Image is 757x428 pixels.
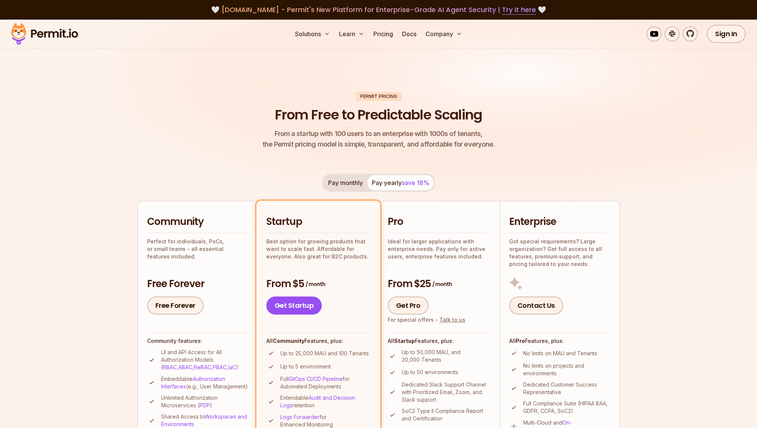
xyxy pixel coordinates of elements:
button: Pay monthly [324,175,367,190]
a: ReBAC [194,364,211,370]
a: Contact Us [509,297,563,315]
h3: Free Forever [147,277,249,291]
button: Solutions [292,26,333,41]
h4: Community features: [147,337,249,345]
p: Unlimited Authorization Microservices ( ) [161,394,249,409]
p: Dedicated Slack Support Channel with Prioritized Email, Zoom, and Slack support [402,381,490,404]
span: [DOMAIN_NAME] - Permit's New Platform for Enterprise-Grade AI Agent Security | [221,5,536,14]
button: Company [422,26,465,41]
a: Docs [399,26,419,41]
a: ABAC [178,364,192,370]
h1: From Free to Predictable Scaling [275,105,482,124]
a: Get Pro [388,297,429,315]
div: 🤍 🤍 [18,5,739,15]
strong: Startup [394,338,415,344]
a: RBAC [163,364,177,370]
p: Got special requirements? Large organization? Get full access to all features, premium support, a... [509,238,610,268]
p: Embeddable (e.g., User Management) [161,375,249,390]
a: Sign In [707,25,746,43]
p: Up to 50,000 MAU, and 20,000 Tenants [402,349,490,364]
a: IaC [228,364,236,370]
p: Full for Automated Deployments [280,375,370,390]
p: Up to 5 environment [280,363,331,370]
p: Up to 50 environments [402,368,458,376]
p: No limits on projects and environments [523,362,610,377]
a: Authorization Interfaces [161,376,225,390]
a: Audit and Decision Logs [280,394,355,408]
a: PBAC [213,364,227,370]
p: the Permit pricing model is simple, transparent, and affordable for everyone. [263,128,495,150]
h4: All Features, plus: [388,337,490,345]
p: SoC2 Type II Compliance Report and Certification [402,407,490,422]
div: For special offers - [388,316,465,324]
span: From a startup with 100 users to an enterprise with 1000s of tenants, [263,128,495,139]
h4: All Features, plus: [266,337,370,345]
p: Up to 25,000 MAU and 100 Tenants [280,350,369,357]
img: Permit logo [8,21,81,47]
strong: Pro [516,338,525,344]
button: Learn [336,26,367,41]
strong: Community [273,338,304,344]
p: Shared Access to [161,413,249,428]
a: Free Forever [147,297,204,315]
a: Get Startup [266,297,322,315]
h3: From $25 [388,277,490,291]
h2: Community [147,215,249,229]
h4: All Features, plus: [509,337,610,345]
h2: Startup [266,215,370,229]
p: Best option for growing products that want to scale fast. Affordable for everyone. Also great for... [266,238,370,260]
h2: Enterprise [509,215,610,229]
span: / month [306,280,325,288]
div: Permit Pricing [356,92,402,101]
a: PDP [200,402,210,408]
a: Talk to us [439,316,465,323]
a: Pricing [370,26,396,41]
h3: From $5 [266,277,370,291]
span: / month [432,280,452,288]
p: Extendable retention [280,394,370,409]
a: GitOps CI/CD Pipeline [289,376,342,382]
p: Full Compliance Suite (HIPAA BAA, GDPR, CCPA, SoC2) [523,400,610,415]
a: Try it here [502,5,536,15]
h2: Pro [388,215,490,229]
p: UI and API Access for All Authorization Models ( , , , , ) [161,349,249,371]
a: Logs Forwarder [280,414,319,420]
p: No limits on MAU and Tenants [523,350,597,357]
p: Ideal for larger applications with enterprise needs. Pay only for active users, enterprise featur... [388,238,490,260]
p: Perfect for individuals, PoCs, or small teams - all essential features included. [147,238,249,260]
p: Dedicated Customer Success Representative [523,381,610,396]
